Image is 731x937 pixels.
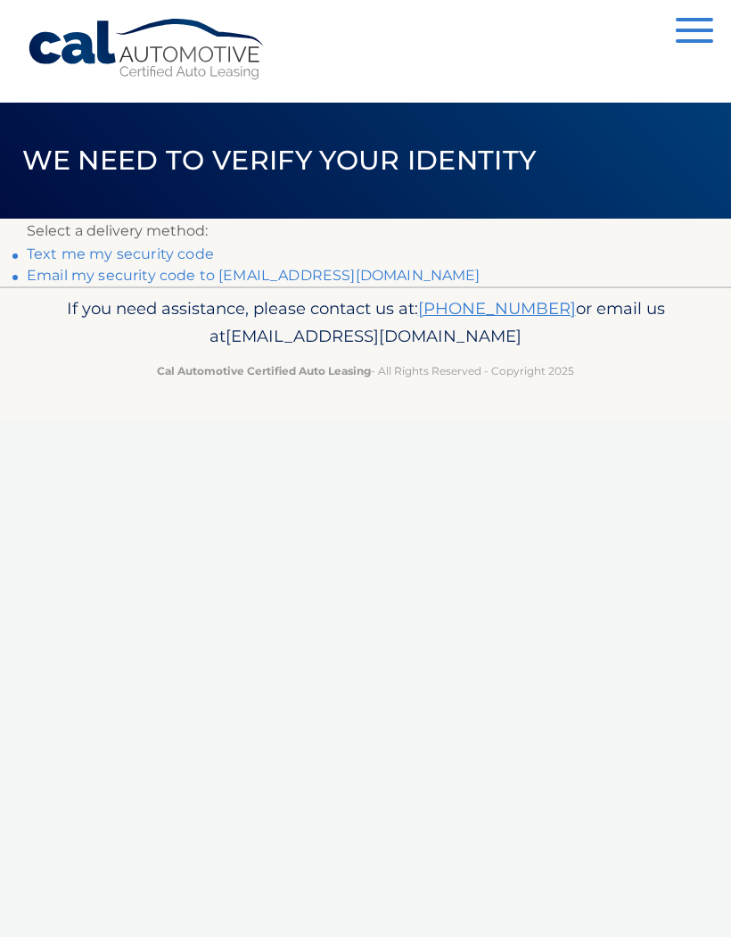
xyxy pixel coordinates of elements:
p: Select a delivery method: [27,219,704,244]
a: [PHONE_NUMBER] [418,298,576,319]
span: We need to verify your identity [22,144,537,177]
a: Email my security code to [EMAIL_ADDRESS][DOMAIN_NAME] [27,267,480,284]
a: Text me my security code [27,245,214,262]
strong: Cal Automotive Certified Auto Leasing [157,364,371,377]
a: Cal Automotive [27,18,267,81]
p: If you need assistance, please contact us at: or email us at [27,294,704,352]
span: [EMAIL_ADDRESS][DOMAIN_NAME] [226,326,522,346]
button: Menu [676,18,713,47]
p: - All Rights Reserved - Copyright 2025 [27,361,704,380]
